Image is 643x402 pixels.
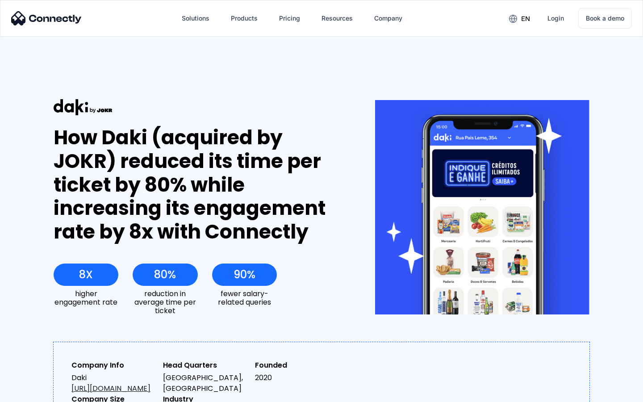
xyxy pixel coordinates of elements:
a: Login [540,8,571,29]
a: [URL][DOMAIN_NAME] [71,383,150,394]
div: higher engagement rate [54,289,118,306]
div: Company [374,12,402,25]
div: Pricing [279,12,300,25]
a: Pricing [272,8,307,29]
div: Resources [321,12,353,25]
a: Book a demo [578,8,632,29]
img: Connectly Logo [11,11,82,25]
div: Products [231,12,258,25]
div: Founded [255,360,339,371]
div: How Daki (acquired by JOKR) reduced its time per ticket by 80% while increasing its engagement ra... [54,126,342,244]
div: 80% [154,268,176,281]
div: Solutions [182,12,209,25]
div: 2020 [255,373,339,383]
div: fewer salary-related queries [212,289,277,306]
div: Login [547,12,564,25]
div: 90% [234,268,255,281]
div: en [521,13,530,25]
div: Company Info [71,360,156,371]
ul: Language list [18,386,54,399]
div: Daki [71,373,156,394]
div: Head Quarters [163,360,247,371]
aside: Language selected: English [9,386,54,399]
div: 8X [79,268,93,281]
div: reduction in average time per ticket [133,289,197,315]
div: [GEOGRAPHIC_DATA], [GEOGRAPHIC_DATA] [163,373,247,394]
